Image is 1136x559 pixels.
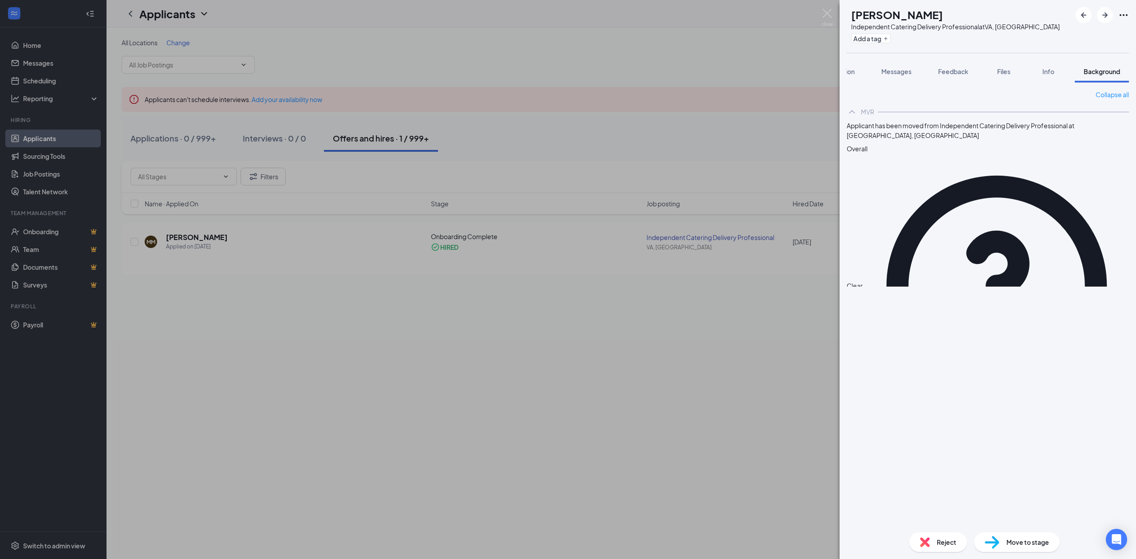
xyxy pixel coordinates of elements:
button: ArrowRight [1097,7,1113,23]
span: Reject [937,537,956,547]
button: PlusAdd a tag [851,34,891,43]
a: Collapse all [1096,90,1129,99]
div: Open Intercom Messenger [1106,529,1127,550]
span: Messages [881,67,911,75]
svg: QuestionInfo [864,154,1129,418]
span: Files [997,67,1010,75]
span: Background [1084,67,1120,75]
span: Info [1042,67,1054,75]
span: Applicant has been moved from Independent Catering Delivery Professional at [GEOGRAPHIC_DATA], [G... [847,121,1129,140]
span: Clear [847,281,863,291]
svg: Plus [883,36,888,41]
h1: [PERSON_NAME] [851,7,943,22]
svg: Ellipses [1118,10,1129,20]
button: ArrowLeftNew [1076,7,1092,23]
svg: ArrowRight [1100,10,1110,20]
span: Feedback [938,67,968,75]
span: Overall [847,145,868,153]
div: Independent Catering Delivery Professional at VA, [GEOGRAPHIC_DATA] [851,22,1060,31]
svg: ArrowLeftNew [1078,10,1089,20]
svg: ChevronUp [847,106,857,117]
div: MVR [861,107,874,116]
span: Move to stage [1006,537,1049,547]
